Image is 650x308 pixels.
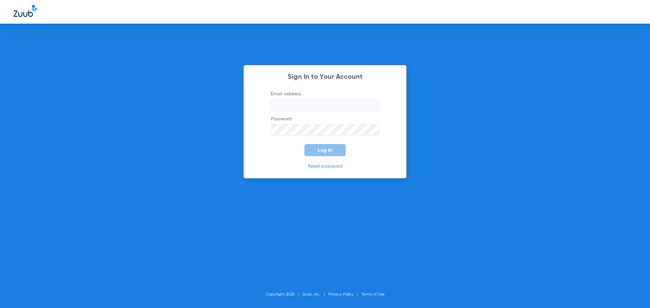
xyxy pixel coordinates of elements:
a: Privacy Policy [328,292,353,297]
a: Terms of Use [361,292,385,297]
li: Copyright 2025 [266,291,302,298]
input: Password [271,124,379,136]
span: Log In [318,147,332,153]
a: Reset password [308,164,342,169]
img: Zuub Logo [14,5,37,17]
input: Email address [271,99,379,111]
li: Zuub, Inc. [302,291,328,298]
button: Log In [304,144,346,156]
label: Password [271,116,379,136]
label: Email address [271,91,379,111]
h2: Sign In to Your Account [261,74,389,80]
